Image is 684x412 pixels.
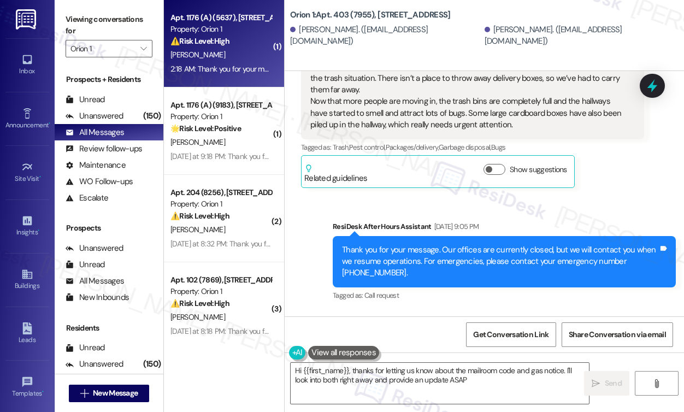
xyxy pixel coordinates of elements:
[386,143,439,152] span: Packages/delivery ,
[170,198,272,210] div: Property: Orion 1
[652,379,661,388] i: 
[510,164,567,175] label: Show suggestions
[170,99,272,111] div: Apt. 1176 (A) (9183), [STREET_ADDRESS]
[42,388,44,396] span: •
[5,373,49,402] a: Templates •
[569,329,666,340] span: Share Conversation via email
[485,24,676,48] div: [PERSON_NAME]. ([EMAIL_ADDRESS][DOMAIN_NAME])
[55,222,163,234] div: Prospects
[66,110,123,122] div: Unanswered
[170,36,229,46] strong: ⚠️ Risk Level: High
[592,379,600,388] i: 
[66,275,124,287] div: All Messages
[66,358,123,370] div: Unanswered
[5,265,49,295] a: Buildings
[562,322,673,347] button: Share Conversation via email
[304,164,368,184] div: Related guidelines
[491,143,505,152] span: Bugs
[55,322,163,334] div: Residents
[342,244,658,279] div: Thank you for your message. Our offices are currently closed, but we will contact you when we res...
[170,123,241,133] strong: 🌟 Risk Level: Positive
[66,176,133,187] div: WO Follow-ups
[170,298,229,308] strong: ⚠️ Risk Level: High
[170,111,272,122] div: Property: Orion 1
[310,61,627,131] div: Hi [PERSON_NAME], thanks for reaching out. One thing that really needs improvement is the trash s...
[301,139,644,155] div: Tagged as:
[473,329,549,340] span: Get Conversation Link
[466,322,556,347] button: Get Conversation Link
[140,108,163,125] div: (150)
[49,120,50,127] span: •
[66,127,124,138] div: All Messages
[80,389,89,398] i: 
[39,173,41,181] span: •
[333,143,349,152] span: Trash ,
[66,160,126,171] div: Maintenance
[55,74,163,85] div: Prospects + Residents
[584,371,629,396] button: Send
[170,187,272,198] div: Apt. 204 (8256), [STREET_ADDRESS]
[66,259,105,270] div: Unread
[364,291,399,300] span: Call request
[349,143,386,152] span: Pest control ,
[66,11,152,40] label: Viewing conversations for
[170,211,229,221] strong: ⚠️ Risk Level: High
[5,319,49,349] a: Leads
[170,12,272,23] div: Apt. 1176 (A) (5637), [STREET_ADDRESS]
[69,385,150,402] button: New Message
[66,94,105,105] div: Unread
[333,221,676,236] div: ResiDesk After Hours Assistant
[170,23,272,35] div: Property: Orion 1
[290,24,482,48] div: [PERSON_NAME]. ([EMAIL_ADDRESS][DOMAIN_NAME])
[5,211,49,241] a: Insights •
[70,40,135,57] input: All communities
[333,287,676,303] div: Tagged as:
[16,9,38,30] img: ResiDesk Logo
[93,387,138,399] span: New Message
[140,356,163,373] div: (150)
[170,312,225,322] span: [PERSON_NAME]
[170,274,272,286] div: Apt. 102 (7869), [STREET_ADDRESS]
[170,225,225,234] span: [PERSON_NAME]
[605,378,622,389] span: Send
[66,192,108,204] div: Escalate
[5,158,49,187] a: Site Visit •
[5,50,49,80] a: Inbox
[66,342,105,354] div: Unread
[291,363,589,404] textarea: Hi {{first_name}}, thanks for letting us know about the mailroom code and gas notice. I'll look i...
[290,9,450,21] b: Orion 1: Apt. 403 (7955), [STREET_ADDRESS]
[66,143,142,155] div: Review follow-ups
[66,292,129,303] div: New Inbounds
[170,286,272,297] div: Property: Orion 1
[439,143,491,152] span: Garbage disposal ,
[170,50,225,60] span: [PERSON_NAME]
[140,44,146,53] i: 
[432,221,479,232] div: [DATE] 9:05 PM
[66,243,123,254] div: Unanswered
[38,227,39,234] span: •
[170,137,225,147] span: [PERSON_NAME]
